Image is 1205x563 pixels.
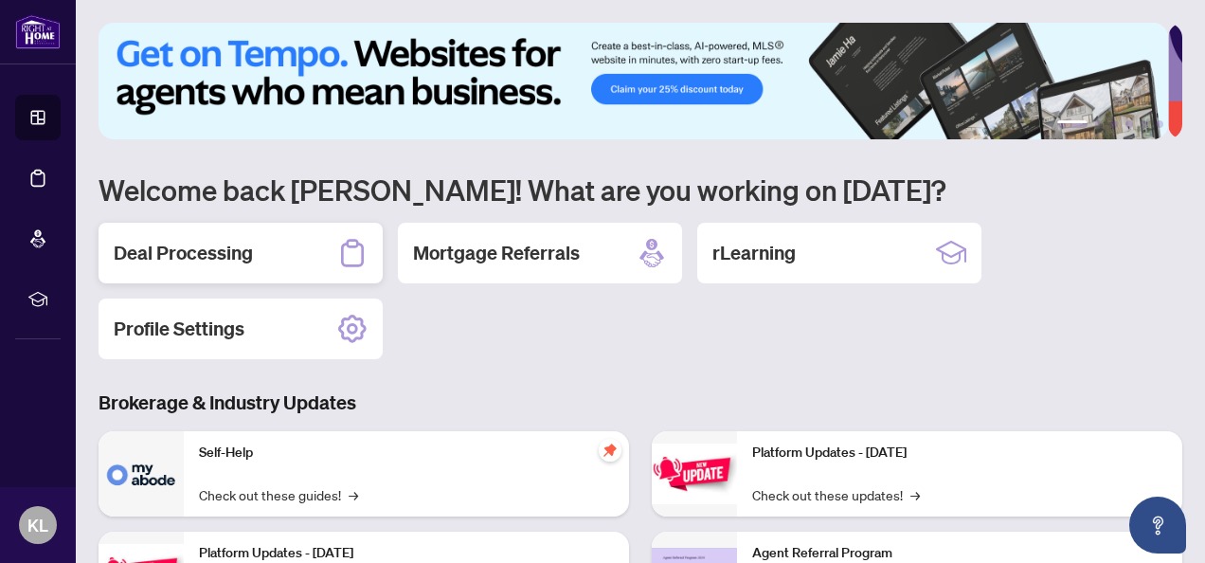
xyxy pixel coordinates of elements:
[752,484,920,505] a: Check out these updates!→
[99,172,1182,208] h1: Welcome back [PERSON_NAME]! What are you working on [DATE]?
[99,431,184,517] img: Self-Help
[114,240,253,266] h2: Deal Processing
[15,14,61,49] img: logo
[1057,120,1088,128] button: 1
[349,484,358,505] span: →
[1156,120,1163,128] button: 6
[99,390,1182,416] h3: Brokerage & Industry Updates
[1141,120,1148,128] button: 5
[199,443,614,463] p: Self-Help
[910,484,920,505] span: →
[1095,120,1103,128] button: 2
[652,444,737,503] img: Platform Updates - June 23, 2025
[1110,120,1118,128] button: 3
[99,23,1168,139] img: Slide 0
[199,484,358,505] a: Check out these guides!→
[27,512,48,538] span: KL
[752,443,1167,463] p: Platform Updates - [DATE]
[114,316,244,342] h2: Profile Settings
[599,439,621,462] span: pushpin
[712,240,796,266] h2: rLearning
[413,240,580,266] h2: Mortgage Referrals
[1125,120,1133,128] button: 4
[1129,497,1186,554] button: Open asap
